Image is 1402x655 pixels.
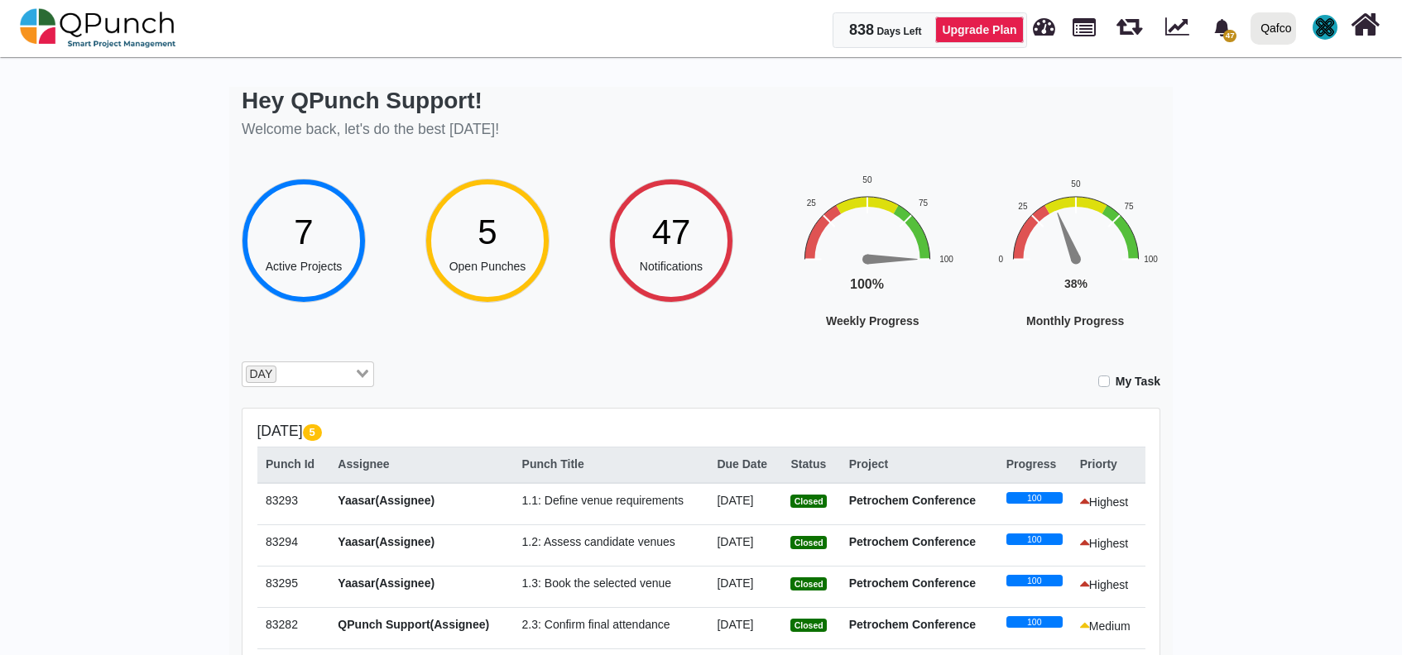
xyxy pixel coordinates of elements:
span: 83293 [266,494,298,507]
text: 100% [850,277,884,291]
span: Notifications [640,260,703,273]
span: Closed [790,619,826,632]
span: Projects [1073,11,1096,36]
span: Yaasar(Assignee) [338,535,435,548]
a: bell fill47 [1203,1,1244,53]
div: Assignee [338,456,504,473]
td: Highest [1071,524,1145,566]
span: 5 [478,213,497,251]
span: 83294 [266,535,298,548]
td: Highest [1071,483,1145,525]
div: 100 [1006,492,1063,504]
div: Punch Id [266,456,320,473]
span: Closed [790,536,826,549]
div: 100 [1006,533,1063,545]
span: QPunch Support [1313,15,1337,40]
text: 50 [862,175,872,184]
div: Qafco [1260,14,1291,43]
span: 1.3: Book the selected venue [522,576,672,590]
path: 100 %. Speed. [867,254,918,264]
span: 5 [303,424,322,441]
td: [DATE] [708,524,782,566]
div: Dynamic Report [1156,1,1203,55]
span: 838 [849,22,874,38]
span: Yaasar(Assignee) [338,576,435,590]
text: 75 [919,198,929,208]
span: 83295 [266,576,298,590]
svg: bell fill [1213,19,1231,36]
span: Dashboard [1033,10,1055,35]
text: 100 [939,254,953,263]
div: Notification [1208,12,1236,42]
text: 75 [1124,201,1134,210]
div: Weekly Progress. Highcharts interactive chart. [793,173,1049,378]
text: 25 [807,198,817,208]
td: [DATE] [708,607,782,648]
path: 38 %. Speed. [1053,211,1080,261]
td: Highest [1071,566,1145,607]
text: 38% [1064,277,1088,290]
span: Open Punches [449,260,526,273]
div: Punch Title [522,456,700,473]
text: Weekly Progress [826,314,919,327]
div: Status [790,456,831,473]
strong: Petrochem Conference [849,618,976,631]
text: 50 [1071,179,1081,189]
a: Qafco [1244,1,1303,55]
td: [DATE] [708,566,782,607]
span: Closed [790,577,826,590]
span: 47 [652,213,691,251]
a: avatar [1303,1,1347,54]
label: My Task [1116,373,1160,390]
div: 100 [1006,616,1063,628]
span: 1.1: Define venue requirements [522,494,684,507]
span: 47 [1223,30,1236,42]
div: Priorty [1080,456,1136,473]
img: avatar [1313,15,1337,40]
div: Progress [1006,456,1063,473]
span: QPunch Support(Assignee) [338,618,489,631]
td: [DATE] [708,483,782,525]
text: Monthly Progress [1026,314,1124,327]
strong: Petrochem Conference [849,576,976,590]
text: 0 [999,254,1004,263]
a: Upgrade Plan [935,17,1023,43]
span: Iteration [1116,8,1142,36]
h5: Welcome back, let's do the best [DATE]! [242,121,499,138]
div: Due Date [717,456,773,473]
span: Closed [790,495,826,508]
span: 1.2: Assess candidate venues [522,535,675,548]
text: 100 [1144,254,1158,263]
div: 100 [1006,575,1063,586]
svg: Interactive chart [793,173,1049,378]
span: 83282 [266,618,298,631]
span: 2.3: Confirm final attendance [522,618,670,631]
div: Monthly Progress. Highcharts interactive chart. [977,173,1233,378]
div: Search for option [242,361,374,388]
i: Home [1351,9,1380,41]
h2: Hey QPunch Support! [242,87,499,115]
span: 7 [294,213,313,251]
h5: [DATE] [257,423,1145,440]
td: Medium [1071,607,1145,648]
span: Days Left [876,26,921,37]
strong: Petrochem Conference [849,494,976,507]
img: qpunch-sp.fa6292f.png [20,3,176,53]
strong: Petrochem Conference [849,535,976,548]
input: Search for option [278,366,353,384]
span: Yaasar(Assignee) [338,494,435,507]
span: DAY [246,366,276,384]
div: Project [849,456,989,473]
svg: Interactive chart [977,173,1233,378]
span: Active Projects [266,260,343,273]
text: 25 [1018,201,1028,210]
